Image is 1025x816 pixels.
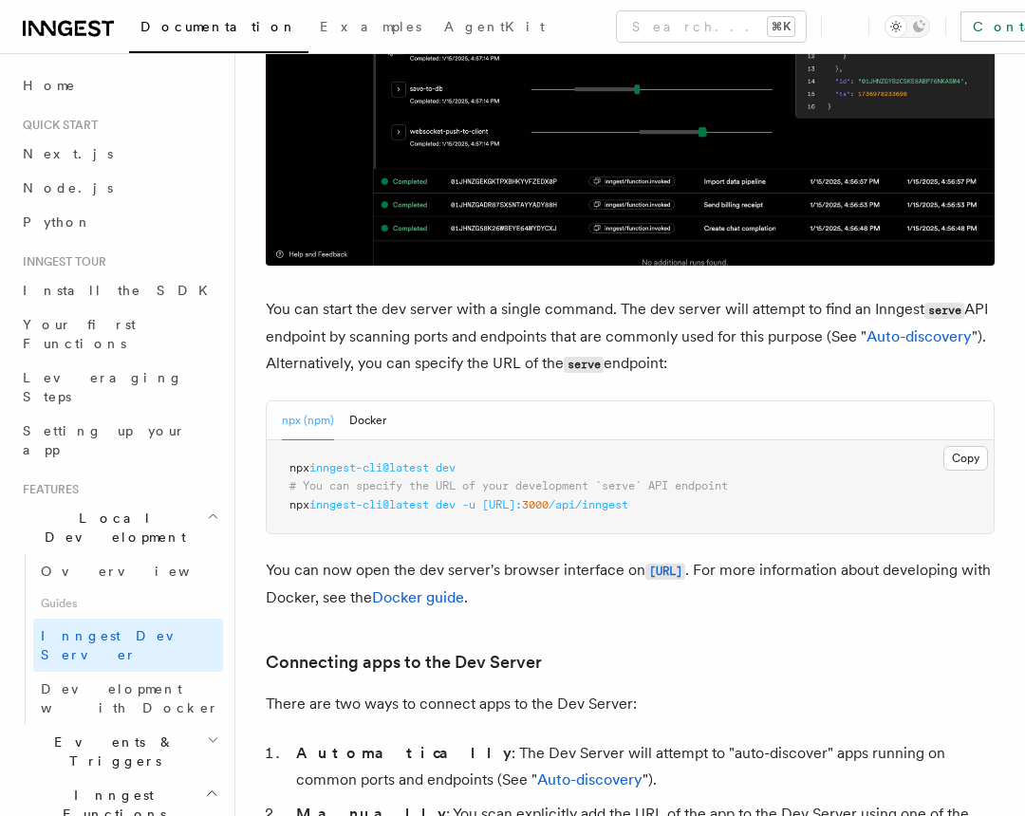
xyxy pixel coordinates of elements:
strong: Automatically [296,744,512,762]
button: Toggle dark mode [885,15,930,38]
a: Leveraging Steps [15,361,223,414]
button: Events & Triggers [15,725,223,778]
span: inngest-cli@latest [309,461,429,474]
span: Inngest Dev Server [41,628,203,662]
span: Local Development [15,509,207,547]
span: Leveraging Steps [23,370,183,404]
a: Overview [33,554,223,588]
a: Home [15,68,223,102]
a: Setting up your app [15,414,223,467]
a: Development with Docker [33,672,223,725]
span: 3000 [522,498,549,511]
a: Examples [308,6,433,51]
span: Features [15,482,79,497]
span: dev [436,461,456,474]
a: Python [15,205,223,239]
a: Docker guide [372,588,464,606]
span: Examples [320,19,421,34]
kbd: ⌘K [768,17,794,36]
button: Local Development [15,501,223,554]
span: Events & Triggers [15,733,207,770]
span: Inngest tour [15,254,106,269]
span: npx [289,461,309,474]
code: serve [564,357,604,373]
span: [URL]: [482,498,522,511]
span: Development with Docker [41,681,219,715]
span: Quick start [15,118,98,133]
a: Your first Functions [15,307,223,361]
a: Connecting apps to the Dev Server [266,649,542,676]
button: Docker [349,401,386,440]
code: [URL] [645,564,685,580]
a: Auto-discovery [867,327,972,345]
p: You can now open the dev server's browser interface on . For more information about developing wi... [266,557,995,611]
span: Install the SDK [23,283,219,298]
span: Setting up your app [23,423,186,457]
span: Node.js [23,180,113,195]
span: # You can specify the URL of your development `serve` API endpoint [289,479,728,492]
span: npx [289,498,309,511]
code: serve [924,303,964,319]
span: Python [23,214,92,230]
a: Documentation [129,6,308,53]
span: Home [23,76,76,95]
span: inngest-cli@latest [309,498,429,511]
a: Inngest Dev Server [33,619,223,672]
a: Install the SDK [15,273,223,307]
span: -u [462,498,475,511]
button: Search...⌘K [617,11,806,42]
span: Guides [33,588,223,619]
a: Auto-discovery [537,770,643,788]
span: AgentKit [444,19,545,34]
a: AgentKit [433,6,556,51]
span: Your first Functions [23,317,136,351]
p: There are two ways to connect apps to the Dev Server: [266,691,995,717]
div: Local Development [15,554,223,725]
a: [URL] [645,561,685,579]
span: dev [436,498,456,511]
p: You can start the dev server with a single command. The dev server will attempt to find an Innges... [266,296,995,378]
a: Node.js [15,171,223,205]
li: : The Dev Server will attempt to "auto-discover" apps running on common ports and endpoints (See ... [290,740,995,793]
button: Copy [943,446,988,471]
span: Overview [41,564,236,579]
button: npx (npm) [282,401,334,440]
a: Next.js [15,137,223,171]
span: Documentation [140,19,297,34]
span: /api/inngest [549,498,628,511]
span: Next.js [23,146,113,161]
